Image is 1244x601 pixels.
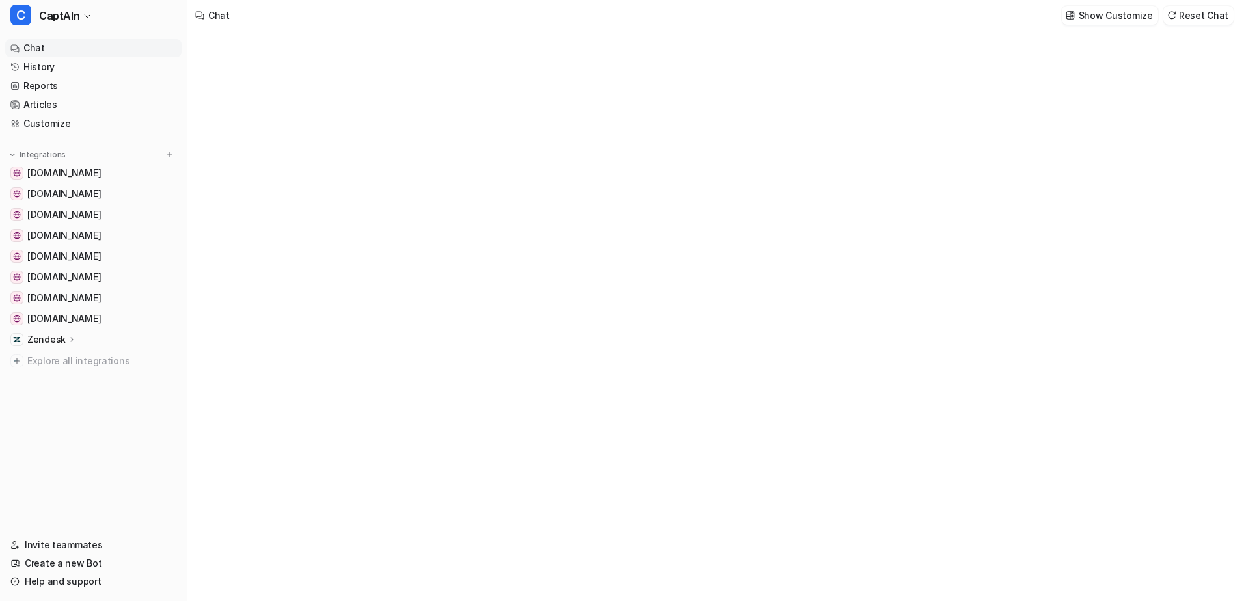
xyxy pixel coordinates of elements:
span: [DOMAIN_NAME] [27,229,101,242]
a: www.frisonaut.de[DOMAIN_NAME] [5,164,182,182]
img: www.inselbus-norderney.de [13,190,21,198]
img: www.inselparker.de [13,315,21,323]
span: [DOMAIN_NAME] [27,291,101,304]
a: Help and support [5,572,182,591]
p: Zendesk [27,333,66,346]
span: [DOMAIN_NAME] [27,250,101,263]
a: Customize [5,114,182,133]
img: www.inselfaehre.de [13,252,21,260]
p: Show Customize [1079,8,1153,22]
a: History [5,58,182,76]
a: Reports [5,77,182,95]
a: www.nordsee-bike.de[DOMAIN_NAME] [5,206,182,224]
img: www.frisonaut.de [13,169,21,177]
button: Integrations [5,148,70,161]
img: Zendesk [13,336,21,343]
span: [DOMAIN_NAME] [27,312,101,325]
a: Articles [5,96,182,114]
p: Integrations [20,150,66,160]
span: [DOMAIN_NAME] [27,208,101,221]
img: menu_add.svg [165,150,174,159]
img: www.nordsee-bike.de [13,211,21,219]
a: www.inselbus-norderney.de[DOMAIN_NAME] [5,185,182,203]
button: Show Customize [1062,6,1158,25]
img: www.inselexpress.de [13,294,21,302]
a: Create a new Bot [5,554,182,572]
span: [DOMAIN_NAME] [27,271,101,284]
div: Chat [208,8,230,22]
img: expand menu [8,150,17,159]
a: Invite teammates [5,536,182,554]
span: Explore all integrations [27,351,176,371]
span: [DOMAIN_NAME] [27,187,101,200]
a: www.inselfaehre.de[DOMAIN_NAME] [5,247,182,265]
img: www.inseltouristik.de [13,273,21,281]
img: explore all integrations [10,354,23,367]
a: www.inselexpress.de[DOMAIN_NAME] [5,289,182,307]
a: Chat [5,39,182,57]
img: customize [1066,10,1075,20]
img: reset [1167,10,1176,20]
img: www.inselflieger.de [13,232,21,239]
span: CaptAIn [39,7,79,25]
a: www.inselflieger.de[DOMAIN_NAME] [5,226,182,245]
span: [DOMAIN_NAME] [27,167,101,180]
button: Reset Chat [1163,6,1234,25]
a: Explore all integrations [5,352,182,370]
a: www.inseltouristik.de[DOMAIN_NAME] [5,268,182,286]
a: www.inselparker.de[DOMAIN_NAME] [5,310,182,328]
span: C [10,5,31,25]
